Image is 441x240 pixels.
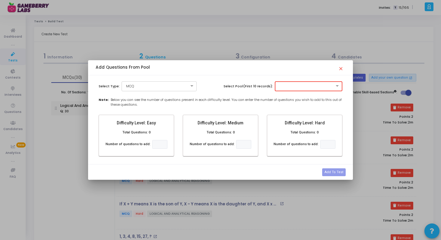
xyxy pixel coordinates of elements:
[99,97,109,107] b: Note:
[106,142,151,147] label: Number of questions to add:
[224,84,273,89] label: Select Pool(First 10 records):
[188,120,253,126] mat-card-title: Difficulty Level: Medium
[190,142,235,147] label: Number of questions to add:
[322,168,346,176] button: Add To Test
[122,130,151,135] label: Total Questions: 0
[104,120,169,126] mat-card-title: Difficulty Level: Easy
[96,65,150,70] h5: Add Questions From Pool
[111,97,342,107] span: Below you can see the number of questions present in each difficulty level. You can enter the num...
[274,142,319,147] label: Number of questions to add:
[125,84,134,89] span: MCQ
[290,130,319,135] label: Total Questions: 0
[272,120,337,126] mat-card-title: Difficulty Level: Hard
[207,130,235,135] label: Total Questions: 0
[338,63,345,70] mat-icon: close
[99,84,120,89] label: Select Type:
